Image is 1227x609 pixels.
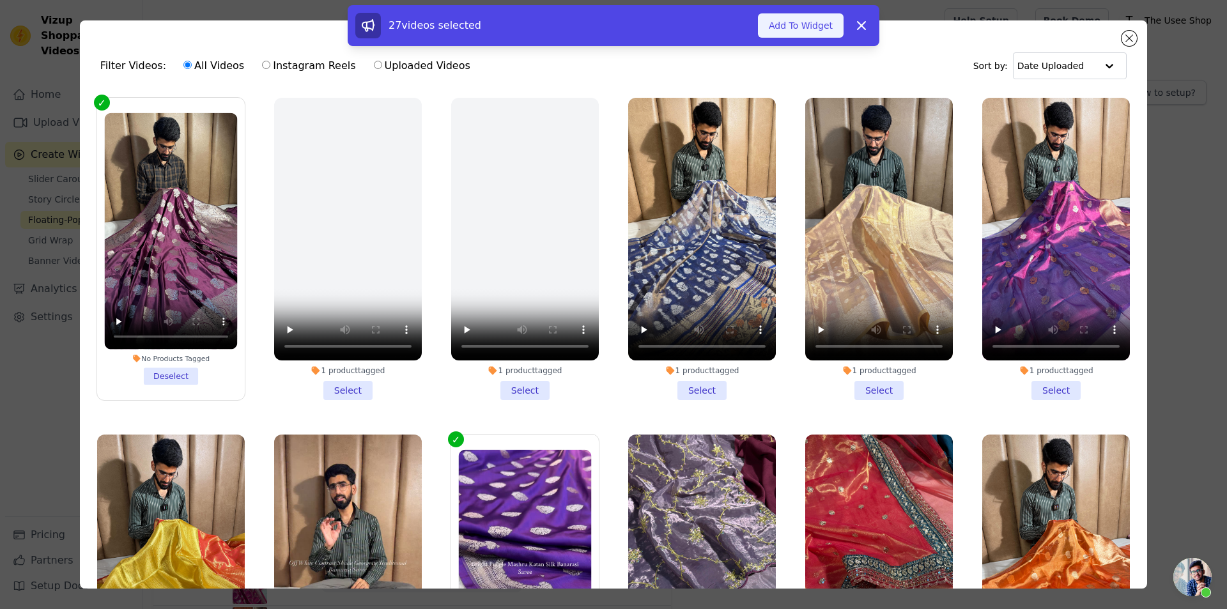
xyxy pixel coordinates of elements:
[373,58,471,74] label: Uploaded Videos
[1173,558,1212,596] div: Open chat
[183,58,245,74] label: All Videos
[389,19,481,31] span: 27 videos selected
[982,366,1130,376] div: 1 product tagged
[805,366,953,376] div: 1 product tagged
[758,13,844,38] button: Add To Widget
[973,52,1127,79] div: Sort by:
[100,51,477,81] div: Filter Videos:
[451,366,599,376] div: 1 product tagged
[261,58,356,74] label: Instagram Reels
[628,366,776,376] div: 1 product tagged
[104,354,237,363] div: No Products Tagged
[274,366,422,376] div: 1 product tagged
